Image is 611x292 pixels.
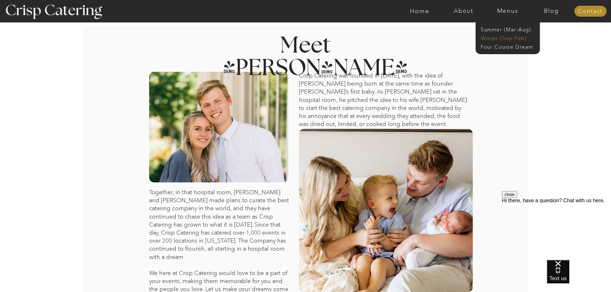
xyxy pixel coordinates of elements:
[481,35,533,41] a: Winter (Sep-Feb)
[502,191,611,268] iframe: podium webchat widget prompt
[481,43,538,49] a: Four Course Dream
[547,260,611,292] iframe: podium webchat widget bubble
[398,8,442,14] a: Home
[442,8,486,14] a: About
[481,26,538,32] a: Summer (Mar-Aug)
[149,188,290,276] p: Together, in that hospital room, [PERSON_NAME] and [PERSON_NAME] made plans to curate the best ca...
[299,72,469,129] p: Crisp Catering was founded in [DATE], with the idea of [PERSON_NAME] being born at the same time ...
[574,8,607,15] a: Contact
[223,35,389,60] h2: Meet [PERSON_NAME]
[530,8,573,14] a: Blog
[486,8,530,14] a: Menus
